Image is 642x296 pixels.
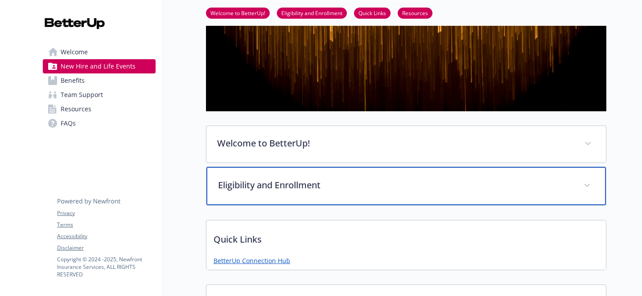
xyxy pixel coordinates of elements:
a: BetterUp Connection Hub [214,256,290,265]
a: Privacy [57,209,155,217]
a: FAQs [43,116,156,130]
div: Welcome to BetterUp! [206,126,606,162]
p: Welcome to BetterUp! [217,137,574,150]
a: Team Support [43,88,156,102]
a: New Hire and Life Events [43,59,156,73]
a: Quick Links [354,8,391,17]
p: Eligibility and Enrollment [218,178,573,192]
div: Eligibility and Enrollment [206,167,606,205]
span: Welcome [61,45,88,59]
a: Benefits [43,73,156,88]
span: FAQs [61,116,76,130]
a: Eligibility and Enrollment [277,8,347,17]
span: Benefits [61,73,85,88]
a: Welcome [43,45,156,59]
span: New Hire and Life Events [61,59,136,73]
a: Resources [43,102,156,116]
a: Disclaimer [57,244,155,252]
a: Terms [57,221,155,229]
p: Copyright © 2024 - 2025 , Newfront Insurance Services, ALL RIGHTS RESERVED [57,255,155,278]
p: Quick Links [206,220,606,253]
a: Welcome to BetterUp! [206,8,270,17]
span: Team Support [61,88,103,102]
a: Resources [398,8,432,17]
span: Resources [61,102,91,116]
a: Accessibility [57,232,155,240]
